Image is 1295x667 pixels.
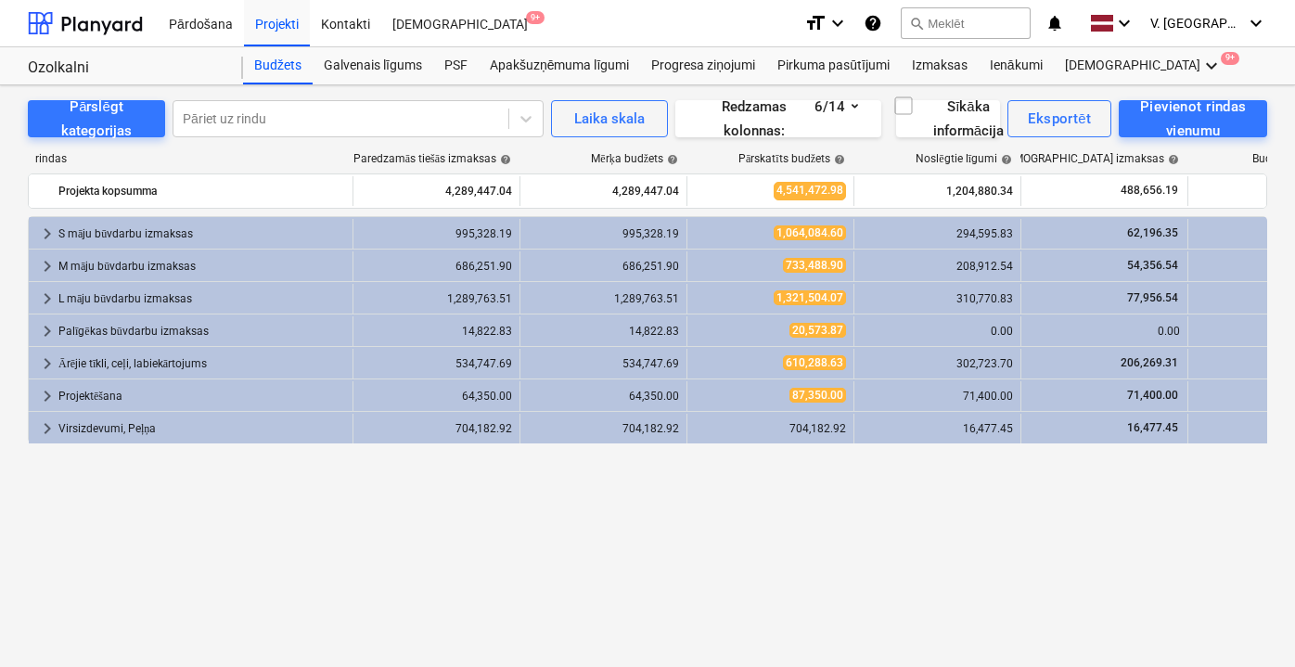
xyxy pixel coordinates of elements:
[774,182,846,199] span: 4,541,472.98
[1119,183,1180,199] span: 488,656.19
[862,357,1013,370] div: 302,723.70
[1119,100,1267,137] button: Pievienot rindas vienumu
[528,422,679,435] div: 704,182.92
[862,260,1013,273] div: 208,912.54
[663,154,678,165] span: help
[58,316,345,346] div: Palīgēkas būvdarbu izmaksas
[1054,47,1234,84] div: [DEMOGRAPHIC_DATA]
[1029,325,1180,338] div: 0.00
[766,47,901,84] a: Pirkuma pasūtījumi
[1045,12,1064,34] i: notifications
[526,11,545,24] span: 9+
[574,107,645,131] div: Laika skala
[698,95,859,144] div: Redzamas kolonnas : 6/14
[862,176,1013,206] div: 1,204,880.34
[997,154,1012,165] span: help
[479,47,640,84] a: Apakšuzņēmuma līgumi
[36,320,58,342] span: keyboard_arrow_right
[1113,12,1135,34] i: keyboard_arrow_down
[551,100,668,137] button: Laika skala
[528,325,679,338] div: 14,822.83
[1119,356,1180,369] span: 206,269.31
[58,219,345,249] div: S māju būvdarbu izmaksas
[774,290,846,305] span: 1,321,504.07
[827,12,849,34] i: keyboard_arrow_down
[58,414,345,443] div: Virsizdevumi, Peļņa
[862,325,1013,338] div: 0.00
[979,47,1054,84] a: Ienākumi
[36,288,58,310] span: keyboard_arrow_right
[58,381,345,411] div: Projektēšana
[916,152,1012,166] div: Noslēgtie līgumi
[695,422,846,435] div: 704,182.92
[528,390,679,403] div: 64,350.00
[738,152,845,166] div: Pārskatīts budžets
[50,95,143,144] div: Pārslēgt kategorijas
[997,152,1179,166] div: [DEMOGRAPHIC_DATA] izmaksas
[1028,107,1091,131] div: Eksportēt
[862,422,1013,435] div: 16,477.45
[1125,259,1180,272] span: 54,356.54
[1007,100,1111,137] button: Eksportēt
[361,260,512,273] div: 686,251.90
[1125,226,1180,239] span: 62,196.35
[804,12,827,34] i: format_size
[313,47,433,84] a: Galvenais līgums
[1139,95,1247,144] div: Pievienot rindas vienumu
[1245,12,1267,34] i: keyboard_arrow_down
[36,255,58,277] span: keyboard_arrow_right
[896,100,1001,137] button: Sīkāka informācija
[789,323,846,338] span: 20,573.87
[361,176,512,206] div: 4,289,447.04
[58,176,345,206] div: Projekta kopsumma
[909,16,924,31] span: search
[783,258,846,273] span: 733,488.90
[1125,389,1180,402] span: 71,400.00
[901,7,1031,39] button: Meklēt
[1164,154,1179,165] span: help
[862,227,1013,240] div: 294,595.83
[528,227,679,240] div: 995,328.19
[36,223,58,245] span: keyboard_arrow_right
[58,251,345,281] div: M māju būvdarbu izmaksas
[901,47,979,84] a: Izmaksas
[361,325,512,338] div: 14,822.83
[1150,16,1243,31] span: V. [GEOGRAPHIC_DATA]
[361,390,512,403] div: 64,350.00
[243,47,313,84] a: Budžets
[36,385,58,407] span: keyboard_arrow_right
[58,349,345,378] div: Ārējie tīkli, ceļi, labiekārtojums
[528,260,679,273] div: 686,251.90
[353,152,511,166] div: Paredzamās tiešās izmaksas
[528,357,679,370] div: 534,747.69
[1200,55,1223,77] i: keyboard_arrow_down
[361,357,512,370] div: 534,747.69
[361,292,512,305] div: 1,289,763.51
[862,292,1013,305] div: 310,770.83
[28,100,165,137] button: Pārslēgt kategorijas
[830,154,845,165] span: help
[28,58,221,78] div: Ozolkalni
[864,12,882,34] i: Zināšanu pamats
[640,47,766,84] a: Progresa ziņojumi
[1221,52,1239,65] span: 9+
[36,353,58,375] span: keyboard_arrow_right
[1125,291,1180,304] span: 77,956.54
[862,390,1013,403] div: 71,400.00
[591,152,678,166] div: Mērķa budžets
[361,227,512,240] div: 995,328.19
[361,422,512,435] div: 704,182.92
[528,176,679,206] div: 4,289,447.04
[528,292,679,305] div: 1,289,763.51
[433,47,479,84] a: PSF
[675,100,881,137] button: Redzamas kolonnas:6/14
[774,225,846,240] span: 1,064,084.60
[892,95,1004,144] div: Sīkāka informācija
